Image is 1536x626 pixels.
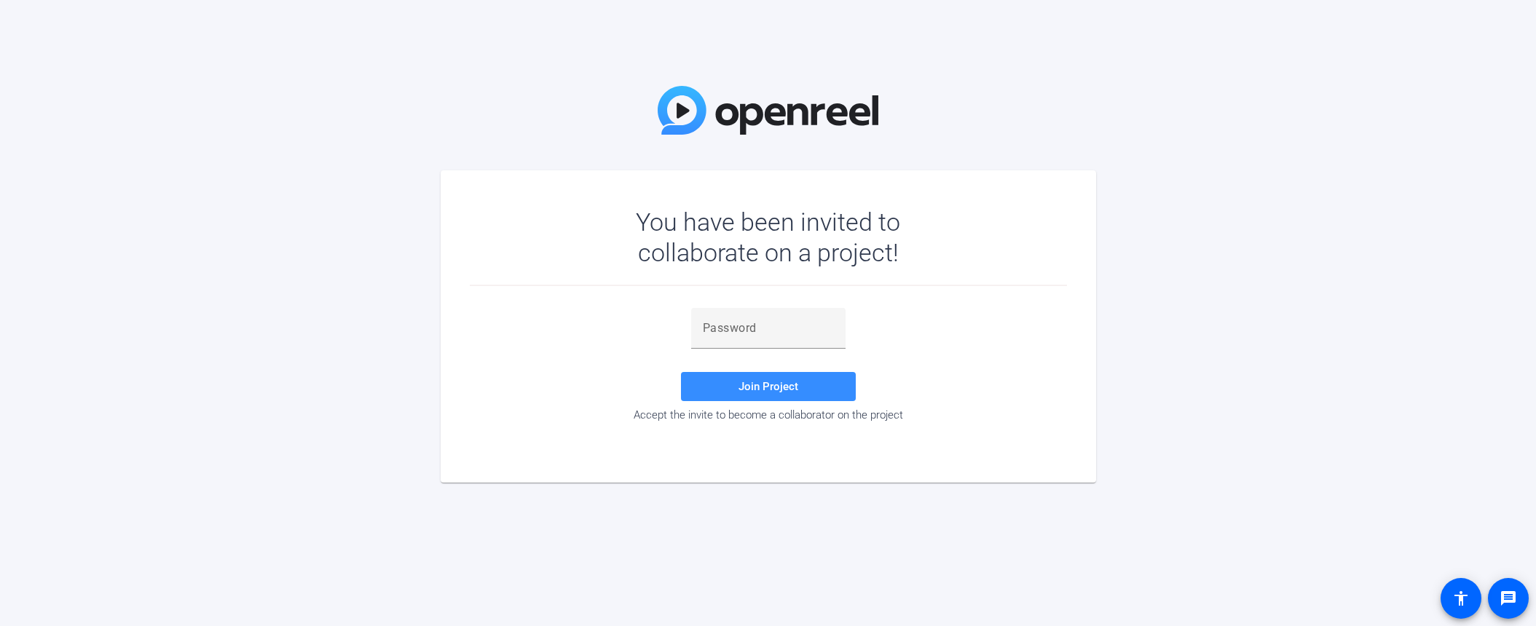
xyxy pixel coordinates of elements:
span: Join Project [739,380,798,393]
img: OpenReel Logo [658,86,879,135]
mat-icon: message [1500,590,1517,607]
button: Join Project [681,372,856,401]
input: Password [703,320,834,337]
div: You have been invited to collaborate on a project! [594,207,942,268]
div: Accept the invite to become a collaborator on the project [470,408,1067,421]
mat-icon: accessibility [1452,590,1470,607]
